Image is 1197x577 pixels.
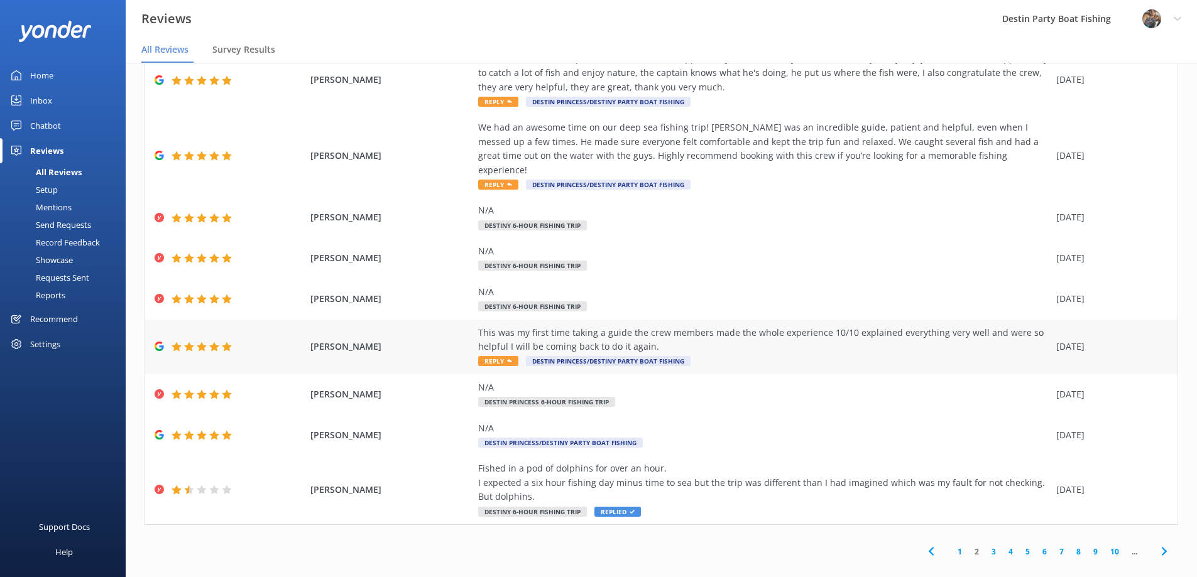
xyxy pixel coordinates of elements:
[478,97,518,107] span: Reply
[310,340,473,353] span: [PERSON_NAME]
[141,43,189,56] span: All Reviews
[594,507,641,517] span: Replied
[8,198,126,216] a: Mentions
[1002,546,1019,558] a: 4
[1053,546,1070,558] a: 7
[478,180,518,190] span: Reply
[55,539,73,564] div: Help
[1125,546,1144,558] span: ...
[8,234,100,251] div: Record Feedback
[310,149,473,163] span: [PERSON_NAME]
[39,514,90,539] div: Support Docs
[8,216,91,234] div: Send Requests
[310,483,473,497] span: [PERSON_NAME]
[8,216,126,234] a: Send Requests
[30,138,63,163] div: Reviews
[526,356,691,366] span: Destin Princess/Destiny Party Boat Fishing
[478,52,1050,94] div: We had an excellent experience, it was the first opportunity I could take my two children, they r...
[478,285,1050,299] div: N/A
[1142,9,1161,28] img: 250-1666038197.jpg
[478,220,587,230] span: Destiny 6-Hour Fishing Trip
[968,546,985,558] a: 2
[30,63,53,88] div: Home
[1056,210,1162,224] div: [DATE]
[212,43,275,56] span: Survey Results
[478,461,1050,504] div: Fished in a pod of dolphins for over an hour. I expected a six hour fishing day minus time to sea...
[310,428,473,442] span: [PERSON_NAME]
[1056,483,1162,497] div: [DATE]
[478,203,1050,217] div: N/A
[8,163,126,181] a: All Reviews
[19,21,91,41] img: yonder-white-logo.png
[8,269,89,286] div: Requests Sent
[30,306,78,332] div: Recommend
[478,380,1050,394] div: N/A
[1087,546,1104,558] a: 9
[8,163,82,181] div: All Reviews
[8,198,72,216] div: Mentions
[1104,546,1125,558] a: 10
[478,326,1050,354] div: This was my first time taking a guide the crew members made the whole experience 10/10 explained ...
[1056,251,1162,265] div: [DATE]
[478,261,587,271] span: Destiny 6-Hour Fishing Trip
[478,421,1050,435] div: N/A
[30,113,61,138] div: Chatbot
[1019,546,1036,558] a: 5
[1056,149,1162,163] div: [DATE]
[8,251,73,269] div: Showcase
[310,210,473,224] span: [PERSON_NAME]
[478,438,643,448] span: Destin Princess/Destiny Party Boat Fishing
[310,251,473,265] span: [PERSON_NAME]
[30,88,52,113] div: Inbox
[951,546,968,558] a: 1
[478,301,587,311] span: Destiny 6-Hour Fishing Trip
[310,292,473,306] span: [PERSON_NAME]
[1056,387,1162,401] div: [DATE]
[8,181,126,198] a: Setup
[310,387,473,401] span: [PERSON_NAME]
[1056,73,1162,87] div: [DATE]
[1056,428,1162,442] div: [DATE]
[526,180,691,190] span: Destin Princess/Destiny Party Boat Fishing
[8,181,58,198] div: Setup
[310,73,473,87] span: [PERSON_NAME]
[8,234,126,251] a: Record Feedback
[1056,292,1162,306] div: [DATE]
[30,332,60,357] div: Settings
[526,97,691,107] span: Destin Princess/Destiny Party Boat Fishing
[478,356,518,366] span: Reply
[8,251,126,269] a: Showcase
[478,397,615,407] span: Destin Princess 6-Hour Fishing Trip
[141,9,192,29] h3: Reviews
[8,286,65,304] div: Reports
[1070,546,1087,558] a: 8
[8,269,126,286] a: Requests Sent
[8,286,126,304] a: Reports
[478,507,587,517] span: Destiny 6-Hour Fishing Trip
[478,121,1050,177] div: We had an awesome time on our deep sea fishing trip! [PERSON_NAME] was an incredible guide, patie...
[1036,546,1053,558] a: 6
[1056,340,1162,353] div: [DATE]
[985,546,1002,558] a: 3
[478,244,1050,258] div: N/A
